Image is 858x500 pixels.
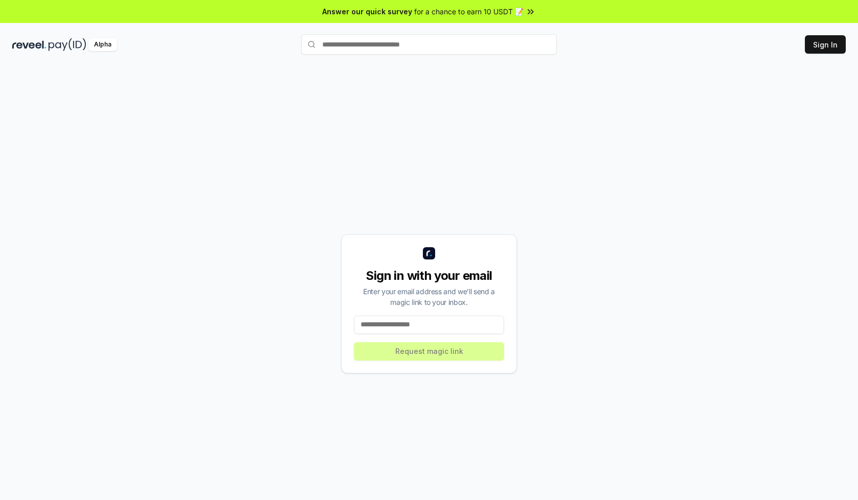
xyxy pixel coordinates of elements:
[12,38,46,51] img: reveel_dark
[805,35,846,54] button: Sign In
[49,38,86,51] img: pay_id
[414,6,523,17] span: for a chance to earn 10 USDT 📝
[423,247,435,259] img: logo_small
[354,286,504,307] div: Enter your email address and we’ll send a magic link to your inbox.
[88,38,117,51] div: Alpha
[322,6,412,17] span: Answer our quick survey
[354,268,504,284] div: Sign in with your email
